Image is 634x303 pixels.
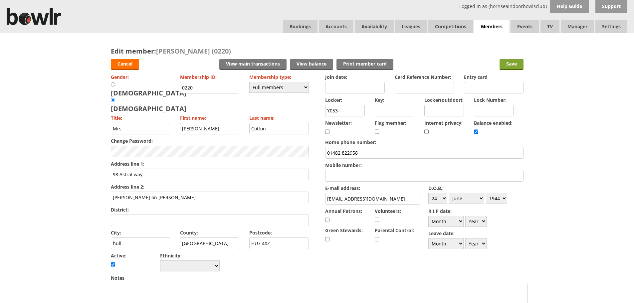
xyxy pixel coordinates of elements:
[111,161,309,167] label: Address line 1:
[474,120,524,126] label: Balance enabled:
[424,120,474,126] label: Internet privacy:
[375,97,414,103] label: Key:
[111,59,139,70] a: Cancel
[540,20,559,33] span: TV
[375,208,420,214] label: Volunteers:
[111,184,309,190] label: Address line 2:
[180,115,240,121] label: First name:
[283,20,317,33] a: Bookings
[219,59,287,70] a: View main transactions
[111,74,170,80] label: Gender:
[325,162,523,168] label: Mobile number:
[111,115,170,121] label: Title:
[375,120,424,126] label: Flag member:
[474,20,509,34] span: Members
[325,120,375,126] label: Newsletter:
[474,97,514,103] label: Lock Number:
[325,185,420,191] label: E-mail address:
[336,59,393,70] a: Print member card
[111,82,186,97] div: [DEMOGRAPHIC_DATA]
[511,20,539,33] a: Events
[160,252,220,259] label: Ethnicity:
[325,74,385,80] label: Join date:
[325,139,523,145] label: Home phone number:
[111,207,309,213] label: District:
[375,227,420,233] label: Parental Control:
[249,229,309,236] label: Postcode:
[180,74,240,80] label: Membership ID:
[111,252,160,259] label: Active:
[290,59,333,70] a: View balance
[319,20,353,33] span: Accounts
[180,229,240,236] label: County:
[428,230,524,236] label: Leave date:
[249,115,309,121] label: Last name:
[111,138,309,144] label: Change Password:
[325,227,371,233] label: Green Stewards:
[325,208,371,214] label: Annual Patrons:
[156,47,231,56] span: [PERSON_NAME] (0220)
[355,20,394,33] a: Availability
[424,97,464,103] label: Locker(outdoor):
[395,74,454,80] label: Card Reference Number:
[464,74,524,80] label: Entry card
[428,208,524,214] label: R.I.P date:
[395,20,427,33] a: Leagues
[111,275,524,281] label: Notes
[428,20,473,33] a: Competitions
[500,59,524,70] input: Save
[561,20,594,33] span: Manager
[111,97,186,113] div: [DEMOGRAPHIC_DATA]
[249,74,309,80] label: Membership type:
[595,20,627,33] span: Settings
[428,185,524,191] label: D.O.B.:
[111,229,170,236] label: City:
[325,97,365,103] label: Locker:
